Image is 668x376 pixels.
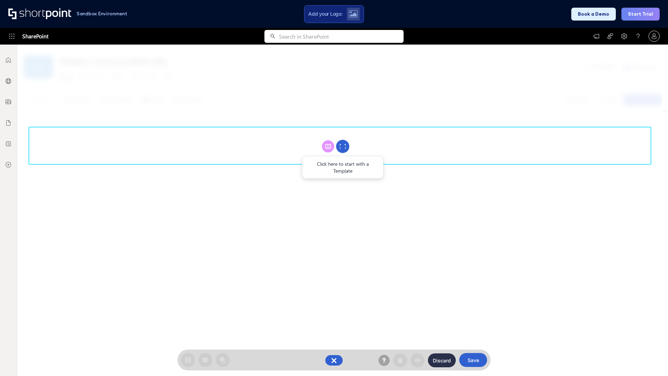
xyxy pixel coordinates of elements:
[428,353,456,367] button: Discard
[22,28,48,45] span: SharePoint
[459,353,487,367] button: Save
[77,12,127,16] h1: Sandbox Environment
[349,10,358,18] img: Upload logo
[571,8,616,21] button: Book a Demo
[633,343,668,376] iframe: Chat Widget
[621,8,660,21] button: Start Trial
[279,30,404,43] input: Search in SharePoint
[308,11,342,17] span: Add your Logo:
